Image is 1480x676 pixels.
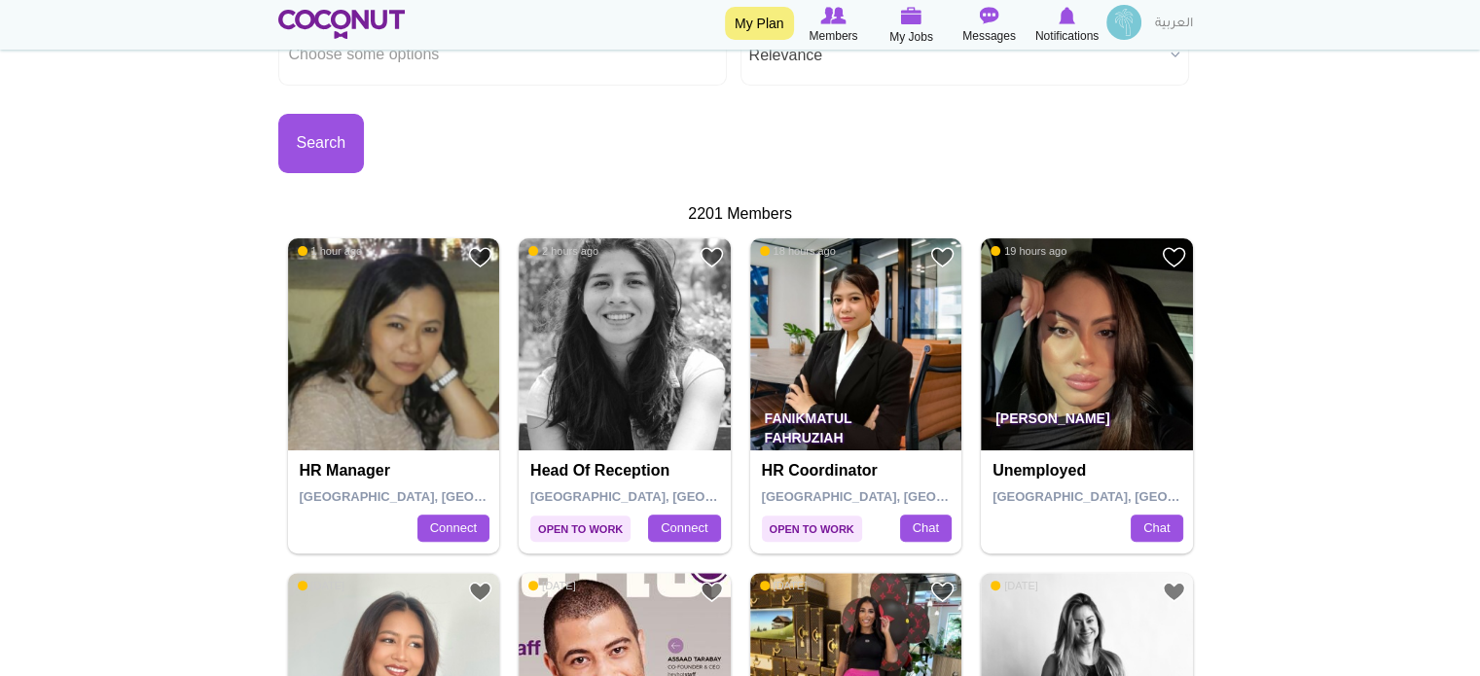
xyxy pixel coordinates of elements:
[530,516,631,542] span: Open to Work
[1162,245,1186,269] a: Add to Favourites
[951,5,1029,46] a: Messages Messages
[300,489,577,504] span: [GEOGRAPHIC_DATA], [GEOGRAPHIC_DATA]
[901,7,922,24] img: My Jobs
[962,26,1016,46] span: Messages
[278,10,406,39] img: Home
[873,5,951,47] a: My Jobs My Jobs
[889,27,933,47] span: My Jobs
[809,26,857,46] span: Members
[762,516,862,542] span: Open to Work
[468,580,492,604] a: Add to Favourites
[298,579,345,592] span: [DATE]
[725,7,794,40] a: My Plan
[760,579,808,592] span: [DATE]
[981,396,1193,450] p: [PERSON_NAME]
[750,396,962,450] p: Fanikmatul Fahruziah
[993,489,1270,504] span: [GEOGRAPHIC_DATA], [GEOGRAPHIC_DATA]
[980,7,999,24] img: Messages
[1145,5,1203,44] a: العربية
[1035,26,1099,46] span: Notifications
[528,244,598,258] span: 2 hours ago
[760,244,836,258] span: 18 hours ago
[468,245,492,269] a: Add to Favourites
[528,579,576,592] span: [DATE]
[762,462,956,480] h4: HR coordinator
[930,245,955,269] a: Add to Favourites
[278,114,365,173] button: Search
[648,515,720,542] a: Connect
[1162,580,1186,604] a: Add to Favourites
[900,515,952,542] a: Chat
[991,579,1038,592] span: [DATE]
[700,245,724,269] a: Add to Favourites
[749,24,1163,87] span: Relevance
[278,203,1203,226] div: 2201 Members
[991,244,1066,258] span: 19 hours ago
[417,515,489,542] a: Connect
[300,462,493,480] h4: HR Manager
[1059,7,1075,24] img: Notifications
[1029,5,1106,46] a: Notifications Notifications
[930,580,955,604] a: Add to Favourites
[993,462,1186,480] h4: Unemployed
[298,244,363,258] span: 1 hour ago
[530,489,808,504] span: [GEOGRAPHIC_DATA], [GEOGRAPHIC_DATA]
[530,462,724,480] h4: Head of Reception
[1131,515,1182,542] a: Chat
[762,489,1039,504] span: [GEOGRAPHIC_DATA], [GEOGRAPHIC_DATA]
[795,5,873,46] a: Browse Members Members
[820,7,846,24] img: Browse Members
[700,580,724,604] a: Add to Favourites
